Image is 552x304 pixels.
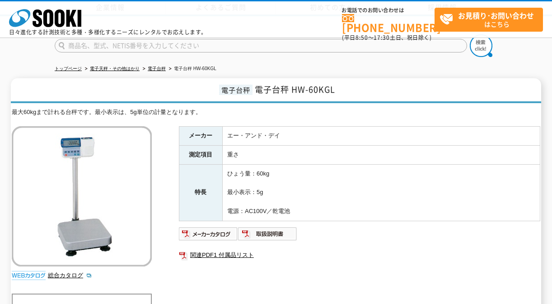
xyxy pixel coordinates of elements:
[9,29,207,35] p: 日々進化する計測技術と多種・多様化するニーズにレンタルでお応えします。
[148,66,166,71] a: 電子台秤
[179,227,238,241] img: メーカーカタログ
[470,34,492,57] img: btn_search.png
[238,227,297,241] img: 取扱説明書
[179,164,222,221] th: 特長
[342,33,431,42] span: (平日 ～ 土日、祝日除く)
[435,8,543,32] a: お見積り･お問い合わせはこちら
[440,8,543,31] span: はこちら
[167,64,216,74] li: 電子台秤 HW-60KGL
[238,233,297,239] a: 取扱説明書
[179,145,222,164] th: 測定項目
[90,66,140,71] a: 電子天秤・その他はかり
[48,272,92,279] a: 総合カタログ
[374,33,390,42] span: 17:30
[179,249,540,261] a: 関連PDF1 付属品リスト
[222,145,540,164] td: 重さ
[55,66,82,71] a: トップページ
[222,127,540,146] td: エー・アンド・デイ
[179,233,238,239] a: メーカーカタログ
[342,8,435,13] span: お電話でのお問い合わせは
[222,164,540,221] td: ひょう量：60kg 最小表示：5g 電源：AC100V／乾電池
[55,39,467,52] input: 商品名、型式、NETIS番号を入力してください
[12,108,540,117] div: 最大60kgまで計れる台秤です。最小表示は、5g単位の計量となります。
[12,271,46,280] img: webカタログ
[219,85,253,95] span: 電子台秤
[356,33,368,42] span: 8:50
[12,126,152,266] img: 電子台秤 HW-60KGL
[255,83,335,95] span: 電子台秤 HW-60KGL
[458,10,534,21] strong: お見積り･お問い合わせ
[179,127,222,146] th: メーカー
[342,14,435,33] a: [PHONE_NUMBER]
